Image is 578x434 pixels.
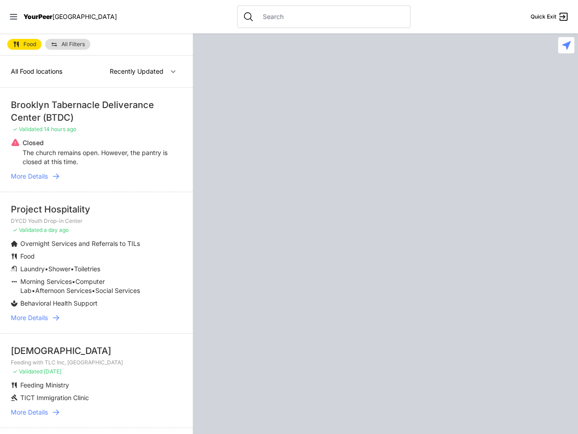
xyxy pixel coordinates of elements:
[32,287,35,294] span: •
[11,172,48,181] span: More Details
[20,265,45,273] span: Laundry
[20,240,140,247] span: Overnight Services and Referrals to TILs
[20,299,98,307] span: Behavioral Health Support
[11,172,182,181] a: More Details
[11,313,182,322] a: More Details
[45,39,90,50] a: All Filters
[45,265,48,273] span: •
[13,126,42,132] span: ✓ Validated
[20,394,89,401] span: TICT Immigration Clinic
[11,67,62,75] span: All Food locations
[7,39,42,50] a: Food
[23,138,182,147] p: Closed
[44,126,76,132] span: 14 hours ago
[11,408,182,417] a: More Details
[257,12,405,21] input: Search
[95,287,140,294] span: Social Services
[48,265,70,273] span: Shower
[74,265,100,273] span: Toiletries
[531,13,556,20] span: Quick Exit
[11,359,182,366] p: Feeding with TLC Inc, [GEOGRAPHIC_DATA]
[531,11,569,22] a: Quick Exit
[23,42,36,47] span: Food
[92,287,95,294] span: •
[11,313,48,322] span: More Details
[23,13,52,20] span: YourPeer
[35,287,92,294] span: Afternoon Services
[44,368,61,375] span: [DATE]
[23,14,117,19] a: YourPeer[GEOGRAPHIC_DATA]
[11,344,182,357] div: [DEMOGRAPHIC_DATA]
[11,217,182,225] p: DYCD Youth Drop-in Center
[44,226,69,233] span: a day ago
[13,368,42,375] span: ✓ Validated
[11,408,48,417] span: More Details
[20,278,72,285] span: Morning Services
[20,381,69,389] span: Feeding Ministry
[23,148,182,166] p: The church remains open. However, the pantry is closed at this time.
[61,42,85,47] span: All Filters
[20,252,35,260] span: Food
[72,278,75,285] span: •
[52,13,117,20] span: [GEOGRAPHIC_DATA]
[11,203,182,216] div: Project Hospitality
[13,226,42,233] span: ✓ Validated
[11,99,182,124] div: Brooklyn Tabernacle Deliverance Center (BTDC)
[70,265,74,273] span: •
